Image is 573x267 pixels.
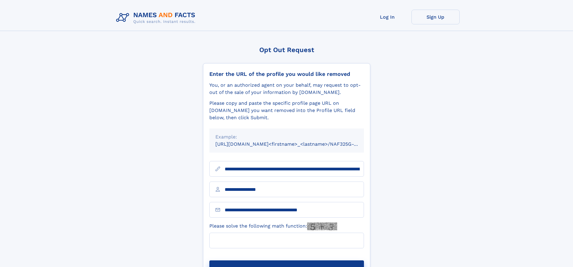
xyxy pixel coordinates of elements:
[215,141,375,147] small: [URL][DOMAIN_NAME]<firstname>_<lastname>/NAF325G-xxxxxxxx
[209,100,364,121] div: Please copy and paste the specific profile page URL on [DOMAIN_NAME] you want removed into the Pr...
[209,82,364,96] div: You, or an authorized agent on your behalf, may request to opt-out of the sale of your informatio...
[114,10,200,26] img: Logo Names and Facts
[411,10,460,24] a: Sign Up
[209,71,364,77] div: Enter the URL of the profile you would like removed
[203,46,370,54] div: Opt Out Request
[363,10,411,24] a: Log In
[209,222,337,230] label: Please solve the following math function:
[215,133,358,141] div: Example:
